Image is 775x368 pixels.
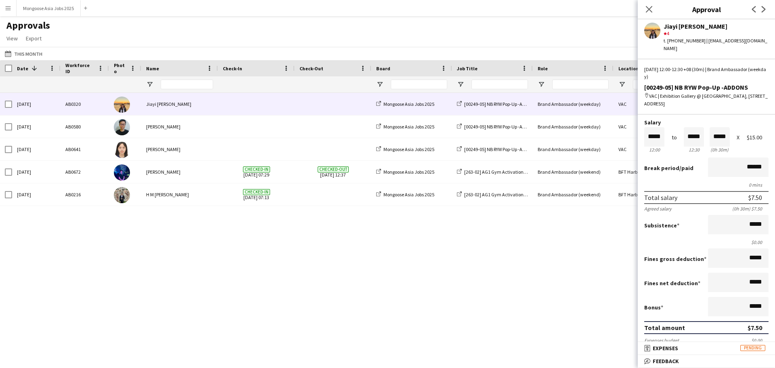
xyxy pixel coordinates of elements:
[61,138,109,160] div: AB0641
[61,183,109,206] div: AB0216
[644,280,700,287] label: Fines net deduction
[533,93,614,115] div: Brand Ambassador (weekday)
[644,120,769,126] label: Salary
[3,49,44,59] button: This Month
[141,93,218,115] div: Jiayi [PERSON_NAME]
[223,65,242,71] span: Check-In
[243,166,270,172] span: Checked-in
[376,191,434,198] a: Mongoose Asia Jobs 2025
[533,183,614,206] div: Brand Ambassador (weekend)
[618,81,626,88] button: Open Filter Menu
[114,97,130,113] img: Jiayi Rachel Liew
[732,206,769,212] div: (0h 30m) $7.50
[161,80,213,89] input: Name Filter Input
[383,191,434,198] span: Mongoose Asia Jobs 2025
[23,33,45,44] a: Export
[664,30,769,37] div: 4
[471,80,528,89] input: Job Title Filter Input
[533,138,614,160] div: Brand Ambassador (weekday)
[644,147,664,153] div: 12:00
[243,189,270,195] span: Checked-in
[12,161,61,183] div: [DATE]
[644,93,769,107] div: VAC | Exhibition Gallery @ [GEOGRAPHIC_DATA], [STREET_ADDRESS]
[146,65,159,71] span: Name
[457,169,574,175] a: [263-02] AG1 Gym Activation at [GEOGRAPHIC_DATA]
[376,101,434,107] a: Mongoose Asia Jobs 2025
[383,124,434,130] span: Mongoose Asia Jobs 2025
[61,116,109,138] div: AB0580
[391,80,447,89] input: Board Filter Input
[114,187,130,203] img: H M Irfan Abdullah
[538,81,545,88] button: Open Filter Menu
[664,37,769,52] div: t. [PHONE_NUMBER] | [EMAIL_ADDRESS][DOMAIN_NAME]
[644,222,679,229] label: Subsistence
[376,169,434,175] a: Mongoose Asia Jobs 2025
[664,23,769,30] div: Jiayi [PERSON_NAME]
[141,138,218,160] div: [PERSON_NAME]
[653,357,679,365] span: Feedback
[65,62,94,74] span: Workforce ID
[376,81,383,88] button: Open Filter Menu
[552,80,609,89] input: Role Filter Input
[748,193,762,202] div: $7.50
[644,66,769,80] div: [DATE] 12:00-12:30 +08 (30m) | Brand Ambassador (weekday)
[376,65,390,71] span: Board
[644,337,679,343] div: Expenses budget
[114,142,130,158] img: Jeanette Lee
[141,116,218,138] div: [PERSON_NAME]
[638,355,775,367] mat-expansion-panel-header: Feedback
[114,62,127,74] span: Photo
[12,116,61,138] div: [DATE]
[533,116,614,138] div: Brand Ambassador (weekday)
[644,84,769,91] div: [00249-05] NB RYW Pop-Up -ADDONS
[748,324,762,332] div: $7.50
[12,138,61,160] div: [DATE]
[376,124,434,130] a: Mongoose Asia Jobs 2025
[614,161,694,183] div: BFT Harbour Front
[383,169,434,175] span: Mongoose Asia Jobs 2025
[533,161,614,183] div: Brand Ambassador (weekend)
[383,146,434,152] span: Mongoose Asia Jobs 2025
[644,255,706,263] label: Fines gross deduction
[464,169,574,175] span: [263-02] AG1 Gym Activation at [GEOGRAPHIC_DATA]
[141,183,218,206] div: H M [PERSON_NAME]
[644,239,769,245] div: $0.00
[457,81,464,88] button: Open Filter Menu
[300,161,367,183] span: [DATE] 12:37
[644,193,677,202] div: Total salary
[464,191,574,198] span: [263-02] AG1 Gym Activation at [GEOGRAPHIC_DATA]
[114,119,130,135] img: Ngar Hoon Ng
[644,182,769,188] div: 0 mins
[457,124,538,130] a: [00249-05] NB RYW Pop-Up -ADDONS
[457,65,478,71] span: Job Title
[141,161,218,183] div: [PERSON_NAME]
[618,65,639,71] span: Location
[740,345,765,351] span: Pending
[751,337,769,343] div: $0.00
[644,324,685,332] div: Total amount
[710,147,730,153] div: 0h 30m
[3,33,21,44] a: View
[614,116,694,138] div: VAC
[12,183,61,206] div: [DATE]
[538,65,548,71] span: Role
[644,206,672,212] div: Agreed salary
[114,164,130,181] img: Yu Xue Tan
[614,93,694,115] div: VAC
[300,65,323,71] span: Check-Out
[223,183,290,206] span: [DATE] 07:13
[737,135,739,141] div: X
[464,146,538,152] span: [00249-05] NB RYW Pop-Up -ADDONS
[26,35,42,42] span: Export
[61,161,109,183] div: AB0672
[457,146,538,152] a: [00249-05] NB RYW Pop-Up -ADDONS
[614,138,694,160] div: VAC
[223,161,290,183] span: [DATE] 07:29
[684,147,704,153] div: 12:30
[17,65,28,71] span: Date
[6,35,18,42] span: View
[383,101,434,107] span: Mongoose Asia Jobs 2025
[457,101,538,107] a: [00249-05] NB RYW Pop-Up -ADDONS
[644,164,679,172] span: Break period
[17,0,81,16] button: Mongoose Asia Jobs 2025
